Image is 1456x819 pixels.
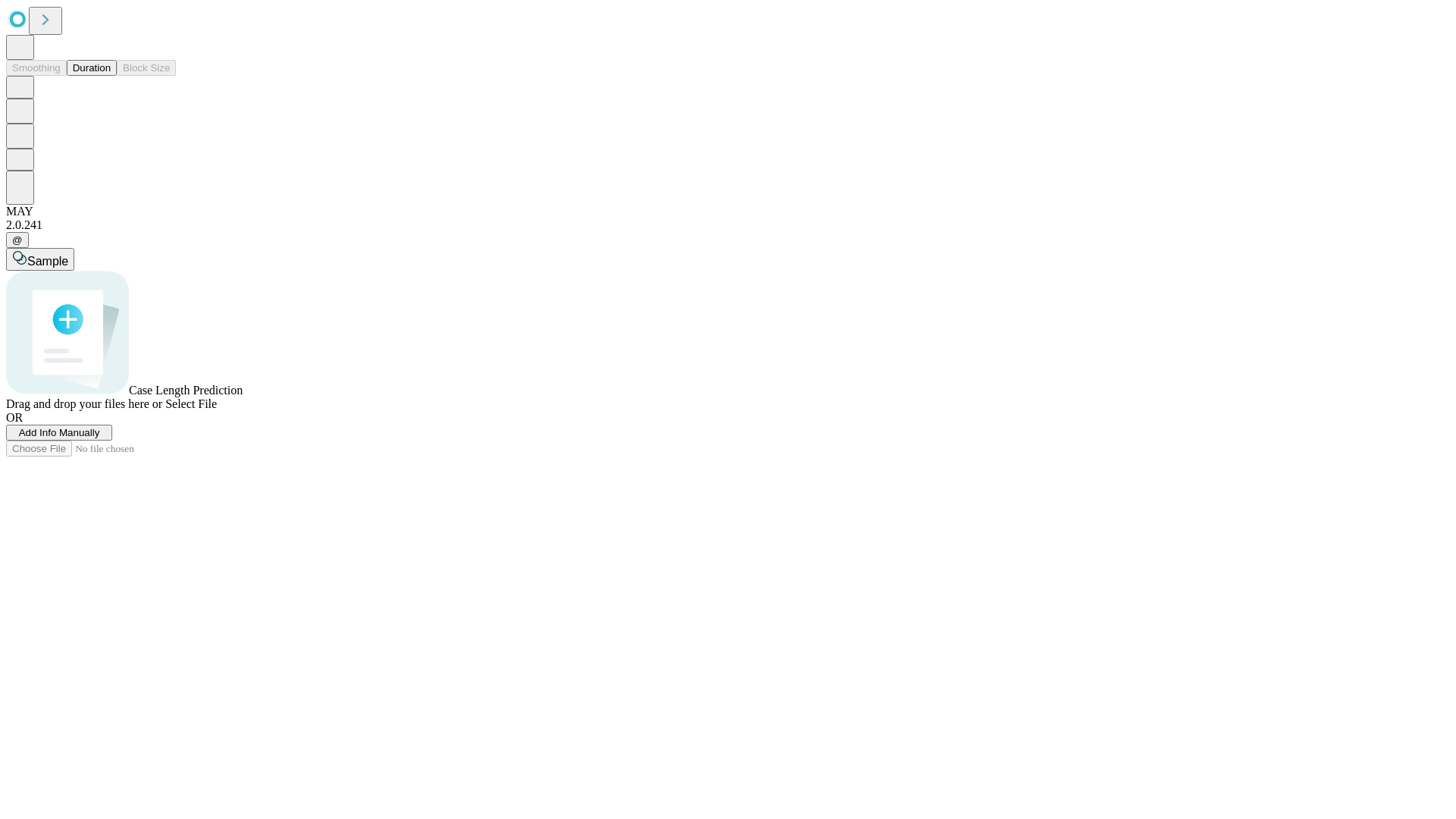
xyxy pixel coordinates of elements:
[6,248,74,271] button: Sample
[6,60,67,76] button: Smoothing
[129,384,243,397] span: Case Length Prediction
[6,232,29,248] button: @
[6,411,23,424] span: OR
[6,218,1450,232] div: 2.0.241
[117,60,176,76] button: Block Size
[165,397,217,410] span: Select File
[19,427,100,438] span: Add Info Manually
[6,205,1450,218] div: MAY
[27,255,68,268] span: Sample
[6,425,112,441] button: Add Info Manually
[67,60,117,76] button: Duration
[6,397,162,410] span: Drag and drop your files here or
[12,234,23,246] span: @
